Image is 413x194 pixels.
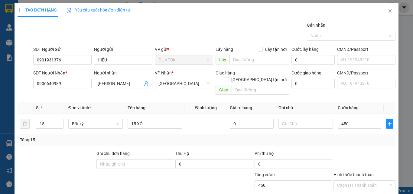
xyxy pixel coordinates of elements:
[263,46,289,53] span: Lấy tận nơi
[216,55,229,64] span: Lấy
[20,136,160,143] div: Tổng: 15
[195,105,216,110] span: Định lượng
[291,71,321,75] label: Cước giao hàng
[18,8,22,12] span: plus
[337,46,395,53] div: CMND/Passport
[128,119,182,129] input: VD: Bàn, Ghế
[338,105,359,110] span: Cước hàng
[230,105,252,110] span: Giá trị hàng
[68,105,91,110] span: Đơn vị tính
[388,9,392,14] span: close
[58,124,62,128] span: down
[386,121,393,126] span: plus
[255,150,332,159] div: Phí thu hộ
[291,47,319,52] label: Cước lấy hàng
[57,119,63,124] span: Increase Value
[67,8,130,12] span: Yêu cầu xuất hóa đơn điện tử
[229,55,289,64] input: Dọc đường
[155,46,213,53] div: VP gửi
[58,120,62,124] span: up
[232,85,289,95] input: Dọc đường
[33,70,92,76] div: SĐT Người Nhận
[96,159,174,169] input: Ghi chú đơn hàng
[216,85,232,95] span: Giao
[96,151,130,156] label: Ghi chú đơn hàng
[72,119,119,128] span: Bất kỳ
[278,119,333,129] input: Ghi Chú
[33,46,92,53] div: SĐT Người Gửi
[94,46,152,53] div: Người gửi
[158,79,210,88] span: ĐL Quận 1
[18,8,57,12] span: TẠO ĐƠN HÀNG
[291,55,335,65] input: Cước lấy hàng
[128,105,145,110] span: Tên hàng
[36,105,41,110] span: SL
[386,119,393,129] button: plus
[158,55,210,64] span: ĐL VPDK
[216,47,233,52] span: Lấy hàng
[94,70,152,76] div: Người nhận
[144,81,149,86] span: user-add
[229,76,289,83] span: [GEOGRAPHIC_DATA] tận nơi
[333,172,374,177] label: Hình thức thanh toán
[255,172,275,177] span: Tổng cước
[337,70,395,76] div: CMND/Passport
[175,151,189,156] span: Thu Hộ
[20,119,30,129] button: delete
[230,119,273,129] input: 0
[291,79,335,88] input: Cước giao hàng
[216,71,235,75] span: Giao hàng
[67,8,71,13] img: icon
[307,23,325,28] label: Gán nhãn
[57,124,63,128] span: Decrease Value
[382,3,398,20] button: Close
[155,71,172,75] span: VP Nhận
[276,102,335,114] th: Ghi chú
